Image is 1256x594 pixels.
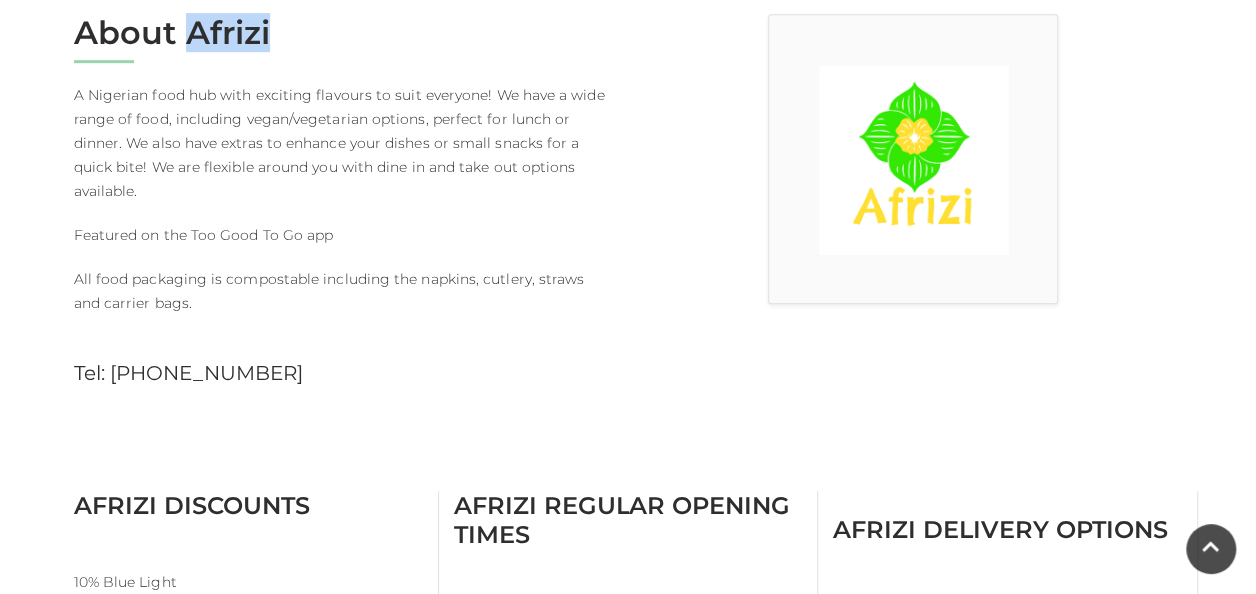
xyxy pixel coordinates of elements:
[74,83,614,203] p: A Nigerian food hub with exciting flavours to suit everyone! We have a wide range of food, includ...
[74,223,614,247] p: Featured on the Too Good To Go app
[74,491,423,520] h3: Afrizi Discounts
[74,570,423,594] p: 10% Blue Light
[833,515,1182,544] h3: Afrizi Delivery Options
[454,491,802,549] h3: Afrizi Regular Opening Times
[74,361,304,385] a: Tel: [PHONE_NUMBER]
[74,267,614,315] p: All food packaging is compostable including the napkins, cutlery, straws and carrier bags.
[74,14,614,52] h2: About Afrizi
